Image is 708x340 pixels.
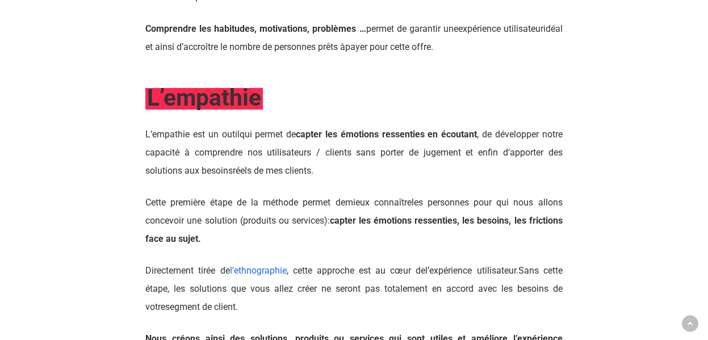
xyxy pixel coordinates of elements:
[236,301,238,312] span: .
[145,129,152,140] span: L’
[165,301,236,312] span: segment de client
[145,23,366,34] strong: Comprendre les habitudes, motivations, problèmes …
[425,265,518,276] span: l’expérience utilisateur.
[243,215,328,226] span: produits ou services)
[145,84,263,111] em: L’empathie
[145,265,562,312] span: Sans cette étape, les solutions que vous allez créer ne seront pas totalement en accord avec les ...
[458,23,543,34] span: expérience utilisateur
[311,165,313,176] span: .
[145,215,562,244] span: :
[345,41,433,52] span: payer pour cette offre.
[230,265,287,276] a: l’ethnographie
[233,165,311,176] span: réels de mes clients
[145,129,562,176] span: qui permet de , de développer notre capacité à comprendre nos utilisateurs / clients sans porter ...
[145,23,562,52] span: idéal et ainsi d’accroître le nombre de personnes prêts à
[145,197,345,208] span: Cette première étape de la méthode permet de
[152,129,239,140] span: empathie est un outil
[145,23,458,34] span: permet de garantir une
[296,129,477,140] strong: capter les émotions ressenties en écoutant
[345,197,412,208] span: mieux connaître
[145,265,425,276] span: Directement tirée de , cette approche est au cœur de
[145,215,562,244] strong: capter les émotions ressenties, les besoins, les frictions face au sujet.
